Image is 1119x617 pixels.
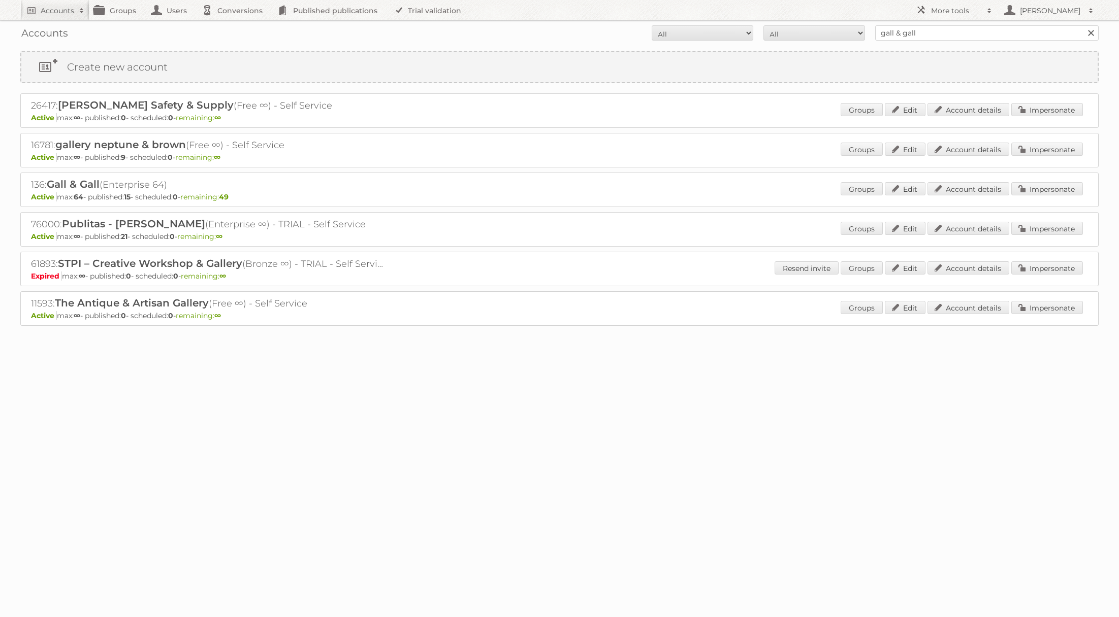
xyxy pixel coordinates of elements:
[1011,143,1083,156] a: Impersonate
[885,103,925,116] a: Edit
[55,297,209,309] span: The Antique & Artisan Gallery
[170,232,175,241] strong: 0
[885,143,925,156] a: Edit
[928,261,1009,275] a: Account details
[841,103,883,116] a: Groups
[31,153,1088,162] p: max: - published: - scheduled: -
[841,222,883,235] a: Groups
[219,192,229,201] strong: 49
[121,153,125,162] strong: 9
[121,232,127,241] strong: 21
[168,311,173,320] strong: 0
[74,232,80,241] strong: ∞
[1017,6,1083,16] h2: [PERSON_NAME]
[928,222,1009,235] a: Account details
[180,192,229,201] span: remaining:
[841,301,883,314] a: Groups
[31,113,1088,122] p: max: - published: - scheduled: -
[31,257,387,270] h2: 61893: (Bronze ∞) - TRIAL - Self Service
[928,301,1009,314] a: Account details
[79,271,85,281] strong: ∞
[775,261,839,275] a: Resend invite
[885,222,925,235] a: Edit
[47,178,100,190] span: Gall & Gall
[928,143,1009,156] a: Account details
[885,261,925,275] a: Edit
[168,113,173,122] strong: 0
[928,103,1009,116] a: Account details
[214,153,220,162] strong: ∞
[21,52,1098,82] a: Create new account
[1011,182,1083,195] a: Impersonate
[168,153,173,162] strong: 0
[31,311,1088,320] p: max: - published: - scheduled: -
[177,232,222,241] span: remaining:
[31,311,57,320] span: Active
[1011,301,1083,314] a: Impersonate
[41,6,74,16] h2: Accounts
[216,232,222,241] strong: ∞
[31,139,387,152] h2: 16781: (Free ∞) - Self Service
[928,182,1009,195] a: Account details
[31,192,57,201] span: Active
[74,311,80,320] strong: ∞
[74,113,80,122] strong: ∞
[1011,222,1083,235] a: Impersonate
[31,271,1088,281] p: max: - published: - scheduled: -
[121,311,126,320] strong: 0
[58,257,242,269] span: STPI – Creative Workshop & Gallery
[31,271,62,281] span: Expired
[176,311,221,320] span: remaining:
[31,297,387,310] h2: 11593: (Free ∞) - Self Service
[62,218,205,230] span: Publitas - [PERSON_NAME]
[841,261,883,275] a: Groups
[214,311,221,320] strong: ∞
[74,192,83,201] strong: 64
[173,271,178,281] strong: 0
[885,301,925,314] a: Edit
[126,271,131,281] strong: 0
[219,271,226,281] strong: ∞
[181,271,226,281] span: remaining:
[121,113,126,122] strong: 0
[31,192,1088,201] p: max: - published: - scheduled: -
[931,6,982,16] h2: More tools
[173,192,178,201] strong: 0
[214,113,221,122] strong: ∞
[841,182,883,195] a: Groups
[885,182,925,195] a: Edit
[176,113,221,122] span: remaining:
[1011,261,1083,275] a: Impersonate
[841,143,883,156] a: Groups
[31,178,387,191] h2: 136: (Enterprise 64)
[31,153,57,162] span: Active
[55,139,186,151] span: gallery neptune & brown
[74,153,80,162] strong: ∞
[31,232,1088,241] p: max: - published: - scheduled: -
[31,113,57,122] span: Active
[175,153,220,162] span: remaining:
[58,99,234,111] span: [PERSON_NAME] Safety & Supply
[31,99,387,112] h2: 26417: (Free ∞) - Self Service
[1011,103,1083,116] a: Impersonate
[124,192,131,201] strong: 15
[31,218,387,231] h2: 76000: (Enterprise ∞) - TRIAL - Self Service
[31,232,57,241] span: Active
